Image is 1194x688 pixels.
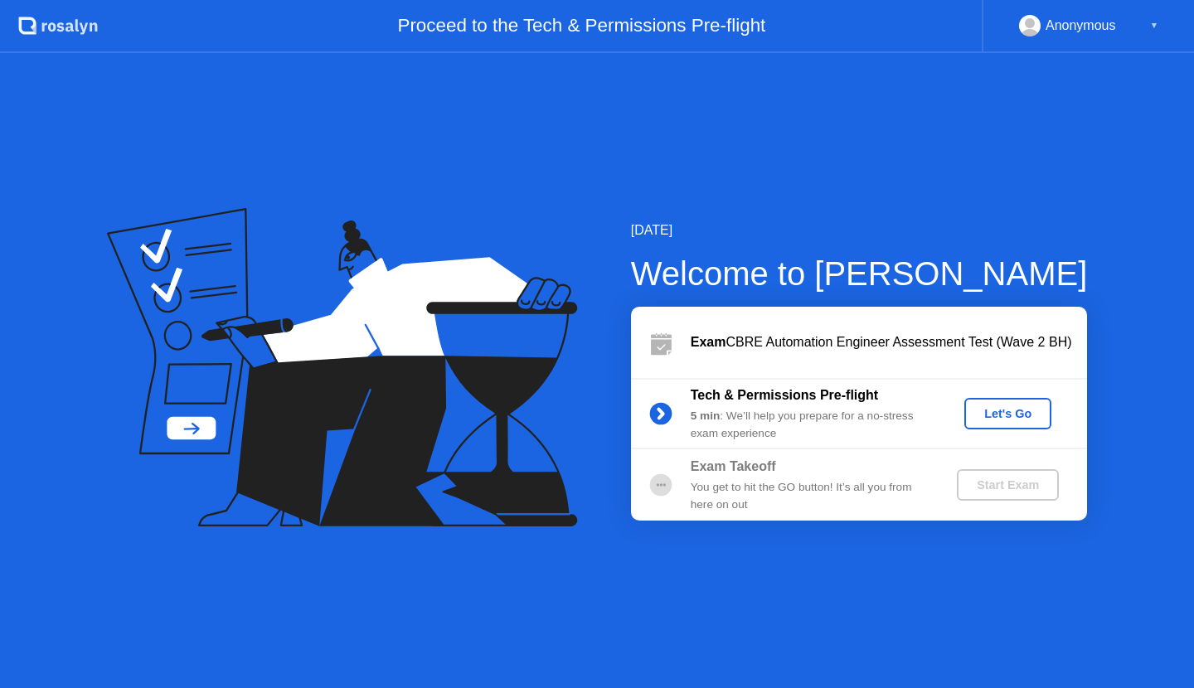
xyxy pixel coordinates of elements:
div: Welcome to [PERSON_NAME] [631,249,1088,298]
div: CBRE Automation Engineer Assessment Test (Wave 2 BH) [691,332,1087,352]
div: Let's Go [971,407,1045,420]
b: Exam [691,335,726,349]
b: 5 min [691,409,721,422]
div: [DATE] [631,220,1088,240]
b: Tech & Permissions Pre-flight [691,388,878,402]
b: Exam Takeoff [691,459,776,473]
div: : We’ll help you prepare for a no-stress exam experience [691,408,929,442]
div: ▼ [1150,15,1158,36]
div: Start Exam [963,478,1052,492]
div: You get to hit the GO button! It’s all you from here on out [691,479,929,513]
button: Start Exam [957,469,1059,501]
button: Let's Go [964,398,1051,429]
div: Anonymous [1046,15,1116,36]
